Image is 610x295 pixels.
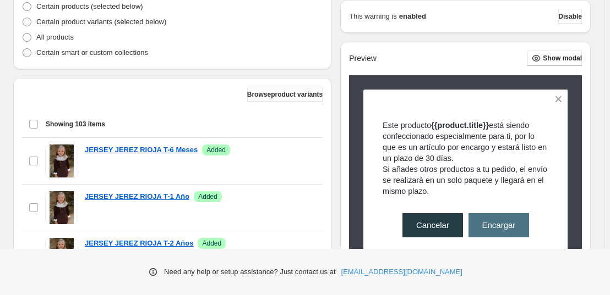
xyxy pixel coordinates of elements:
p: All products [36,32,74,43]
a: JERSEY JEREZ RIOJA T-6 Meses [85,144,198,155]
button: Encargar [469,213,529,237]
a: [EMAIL_ADDRESS][DOMAIN_NAME] [341,266,462,277]
h2: Preview [349,54,377,63]
strong: enabled [399,11,426,22]
span: Show modal [543,54,582,63]
p: This warning is [349,11,397,22]
span: Browse product variants [247,90,323,99]
span: Certain products (selected below) [36,2,143,10]
span: Disable [558,12,582,21]
strong: {{product.title}} [431,121,489,130]
a: JERSEY JEREZ RIOJA T-1 Año [85,191,189,202]
span: Added [206,146,226,154]
span: Added [198,192,217,201]
button: Browseproduct variants [247,87,323,102]
span: Showing 103 items [46,120,105,129]
button: Cancelar [402,213,463,237]
a: JERSEY JEREZ RIOJA T-2 Años [85,238,193,249]
span: Added [202,239,221,248]
span: Certain product variants (selected below) [36,18,166,26]
p: Si añades otros productos a tu pedido, el envío se realizará en un solo paquete y llegará en el m... [383,164,549,197]
p: Este producto está siendo confeccionado especialmente para ti, por lo que es un artículo por enca... [383,120,549,164]
button: Show modal [527,51,582,66]
p: Certain smart or custom collections [36,47,148,58]
button: Disable [558,9,582,24]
